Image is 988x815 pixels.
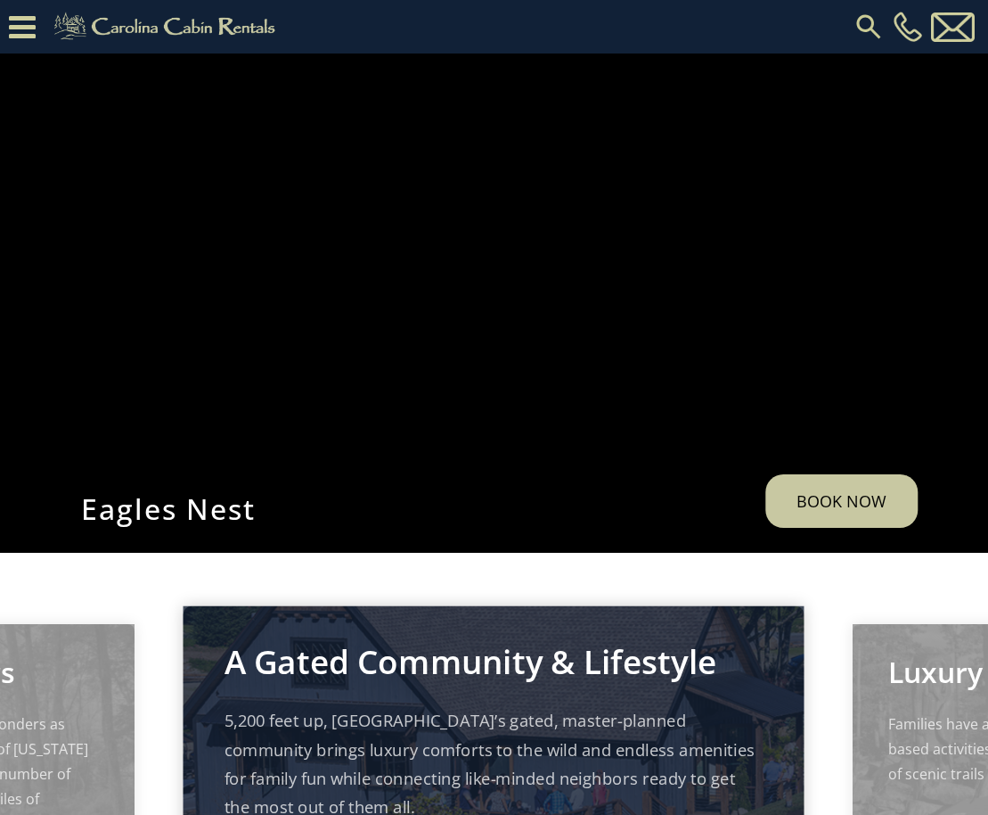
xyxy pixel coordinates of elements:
img: search-regular.svg [853,11,885,43]
p: A Gated Community & Lifestyle [225,646,763,675]
a: Book Now [765,474,918,528]
a: [PHONE_NUMBER] [889,12,927,42]
h1: Eagles Nest [68,490,504,528]
img: Khaki-logo.png [45,9,290,45]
